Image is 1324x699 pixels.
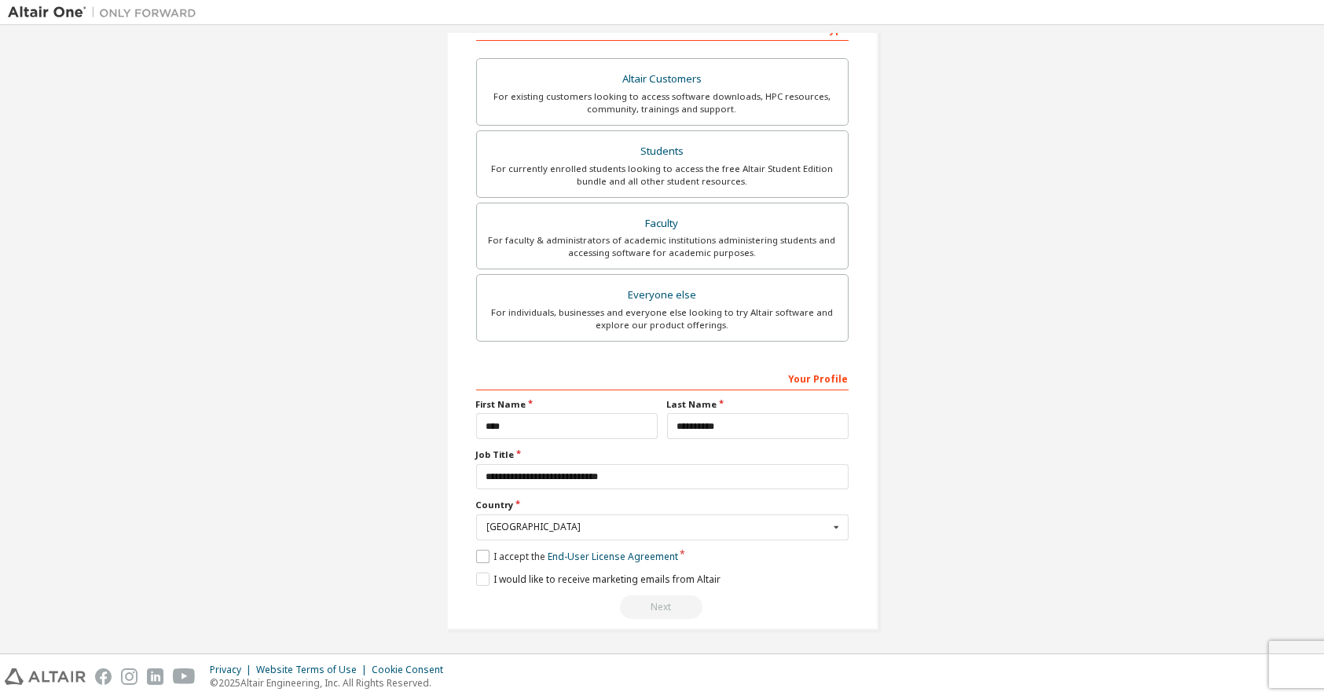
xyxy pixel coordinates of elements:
[548,550,678,563] a: End-User License Agreement
[5,668,86,685] img: altair_logo.svg
[486,163,838,188] div: For currently enrolled students looking to access the free Altair Student Edition bundle and all ...
[486,68,838,90] div: Altair Customers
[372,664,453,676] div: Cookie Consent
[256,664,372,676] div: Website Terms of Use
[210,664,256,676] div: Privacy
[476,398,658,411] label: First Name
[476,595,849,619] div: Read and acccept EULA to continue
[476,550,678,563] label: I accept the
[476,448,849,461] label: Job Title
[147,668,163,685] img: linkedin.svg
[486,234,838,259] div: For faculty & administrators of academic institutions administering students and accessing softwa...
[121,668,138,685] img: instagram.svg
[486,90,838,115] div: For existing customers looking to access software downloads, HPC resources, community, trainings ...
[667,398,849,411] label: Last Name
[173,668,196,685] img: youtube.svg
[476,499,849,511] label: Country
[95,668,112,685] img: facebook.svg
[8,5,204,20] img: Altair One
[486,141,838,163] div: Students
[486,284,838,306] div: Everyone else
[476,365,849,390] div: Your Profile
[210,676,453,690] p: © 2025 Altair Engineering, Inc. All Rights Reserved.
[486,306,838,331] div: For individuals, businesses and everyone else looking to try Altair software and explore our prod...
[476,573,721,586] label: I would like to receive marketing emails from Altair
[487,522,829,532] div: [GEOGRAPHIC_DATA]
[486,213,838,235] div: Faculty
